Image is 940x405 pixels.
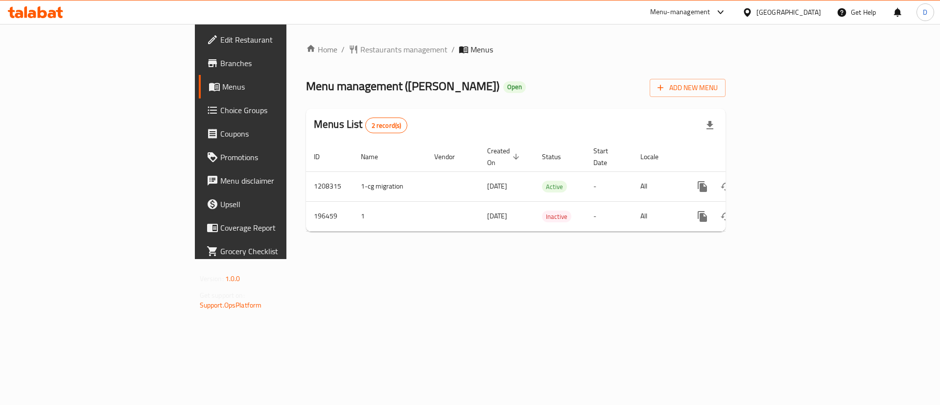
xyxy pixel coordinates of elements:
[353,201,426,231] td: 1
[199,145,352,169] a: Promotions
[360,44,447,55] span: Restaurants management
[220,34,344,46] span: Edit Restaurant
[640,151,671,163] span: Locale
[220,222,344,234] span: Coverage Report
[451,44,455,55] li: /
[199,216,352,239] a: Coverage Report
[542,211,571,222] div: Inactive
[633,201,683,231] td: All
[361,151,391,163] span: Name
[220,128,344,140] span: Coupons
[586,201,633,231] td: -
[470,44,493,55] span: Menus
[314,151,332,163] span: ID
[683,142,793,172] th: Actions
[199,239,352,263] a: Grocery Checklist
[199,169,352,192] a: Menu disclaimer
[698,114,722,137] div: Export file
[220,104,344,116] span: Choice Groups
[200,289,245,302] span: Get support on:
[487,210,507,222] span: [DATE]
[220,175,344,187] span: Menu disclaimer
[220,151,344,163] span: Promotions
[306,44,726,55] nav: breadcrumb
[542,211,571,222] span: Inactive
[199,122,352,145] a: Coupons
[542,151,574,163] span: Status
[220,57,344,69] span: Branches
[691,205,714,228] button: more
[199,98,352,122] a: Choice Groups
[306,75,499,97] span: Menu management ( [PERSON_NAME] )
[593,145,621,168] span: Start Date
[633,171,683,201] td: All
[503,83,526,91] span: Open
[220,245,344,257] span: Grocery Checklist
[222,81,344,93] span: Menus
[353,171,426,201] td: 1-cg migration
[487,145,522,168] span: Created On
[503,81,526,93] div: Open
[650,6,710,18] div: Menu-management
[199,28,352,51] a: Edit Restaurant
[586,171,633,201] td: -
[349,44,447,55] a: Restaurants management
[314,117,407,133] h2: Menus List
[756,7,821,18] div: [GEOGRAPHIC_DATA]
[200,299,262,311] a: Support.OpsPlatform
[691,175,714,198] button: more
[923,7,927,18] span: D
[542,181,567,192] span: Active
[199,192,352,216] a: Upsell
[714,175,738,198] button: Change Status
[658,82,718,94] span: Add New Menu
[487,180,507,192] span: [DATE]
[200,272,224,285] span: Version:
[366,121,407,130] span: 2 record(s)
[225,272,240,285] span: 1.0.0
[650,79,726,97] button: Add New Menu
[434,151,468,163] span: Vendor
[199,75,352,98] a: Menus
[220,198,344,210] span: Upsell
[714,205,738,228] button: Change Status
[365,118,408,133] div: Total records count
[306,142,793,232] table: enhanced table
[199,51,352,75] a: Branches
